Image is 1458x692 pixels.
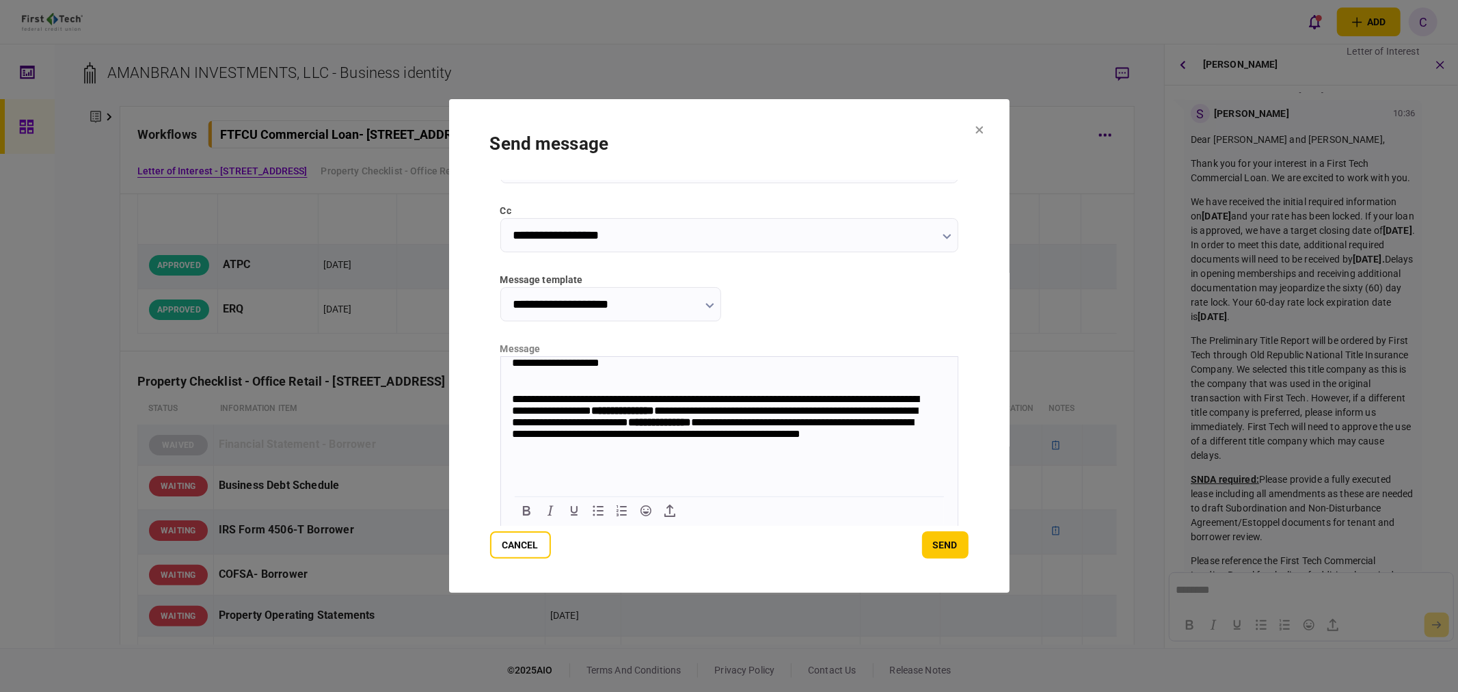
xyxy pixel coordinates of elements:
label: cc [500,204,958,218]
input: cc [500,218,958,252]
button: Cancel [490,531,551,559]
button: Underline [562,501,585,520]
button: Emojis [634,501,657,520]
h1: send message [490,133,969,154]
button: Numbered list [610,501,633,520]
div: message [500,342,958,356]
button: Bullet list [586,501,609,520]
label: message template [500,273,721,287]
input: message template [500,287,721,321]
body: Rich Text Area. Press ALT-0 for help. [5,11,278,25]
button: Bold [515,501,538,520]
iframe: Rich Text Area [501,357,958,494]
button: send [922,531,969,559]
button: Italic [538,501,561,520]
